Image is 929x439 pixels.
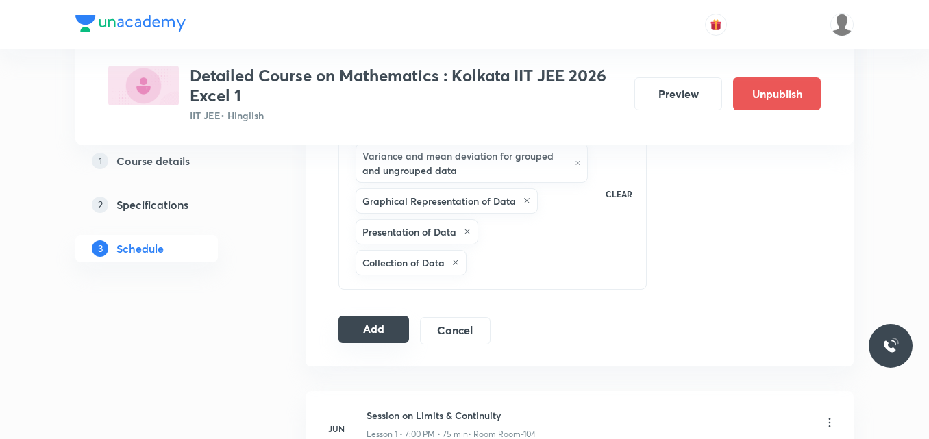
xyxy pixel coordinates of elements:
h6: Jun [323,423,350,435]
button: Unpublish [733,77,821,110]
a: Company Logo [75,15,186,35]
h6: Graphical Representation of Data [362,194,516,208]
h5: Specifications [116,197,188,213]
button: Cancel [420,317,491,344]
h3: Detailed Course on Mathematics : Kolkata IIT JEE 2026 Excel 1 [190,66,623,105]
p: CLEAR [606,188,632,200]
button: Preview [634,77,722,110]
h6: Presentation of Data [362,225,456,239]
p: 3 [92,240,108,257]
h6: Session on Limits & Continuity [367,408,536,423]
p: 1 [92,153,108,169]
h6: Variance and mean deviation for grouped and ungrouped data [362,149,568,177]
button: avatar [705,14,727,36]
img: Company Logo [75,15,186,32]
a: 1Course details [75,147,262,175]
h5: Schedule [116,240,164,257]
img: avatar [710,18,722,31]
img: Sudipta Bose [830,13,854,36]
img: ttu [882,338,899,354]
img: C05CA79D-94C3-4E4A-8B32-0E497D0FCA3C_plus.png [108,66,179,105]
p: 2 [92,197,108,213]
h5: Course details [116,153,190,169]
a: 2Specifications [75,191,262,218]
p: IIT JEE • Hinglish [190,108,623,123]
button: Add [338,316,409,343]
h6: Collection of Data [362,255,445,270]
